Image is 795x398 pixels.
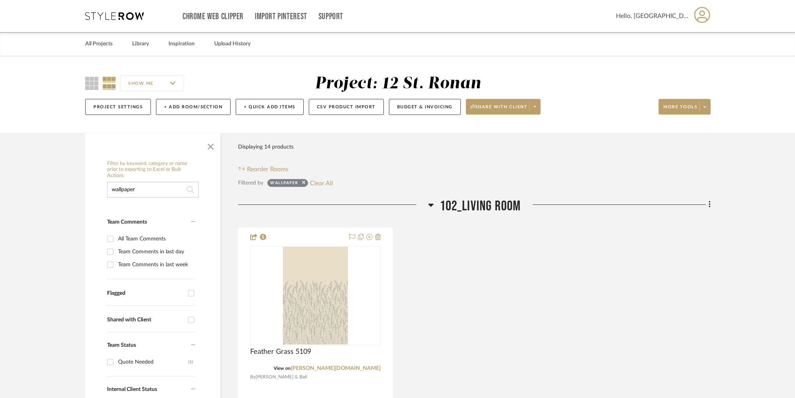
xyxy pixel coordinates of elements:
button: CSV Product Import [309,99,384,115]
a: [PERSON_NAME][DOMAIN_NAME] [291,366,381,371]
div: Shared with Client [107,317,184,323]
div: wallpaper [270,180,298,188]
span: Feather Grass 5109 [250,348,311,356]
button: Share with client [466,99,541,115]
div: Team Comments in last day [118,246,193,258]
div: Team Comments in last week [118,258,193,271]
div: (1) [188,356,193,368]
span: By [250,373,256,381]
a: Inspiration [168,39,195,49]
span: Hello, [GEOGRAPHIC_DATA] [616,11,688,21]
input: Search within 14 results [107,182,199,197]
div: Quote Needed [118,356,188,368]
button: Reorder Rooms [238,165,288,174]
span: Internal Client Status [107,387,157,392]
a: Library [132,39,149,49]
span: More tools [663,104,697,116]
span: View on [274,366,291,371]
button: Project Settings [85,99,151,115]
a: Chrome Web Clipper [183,13,244,20]
button: Close [203,137,218,153]
div: Flagged [107,290,184,297]
div: Filtered by [238,179,263,187]
a: Upload History [214,39,251,49]
a: Import Pinterest [255,13,307,20]
div: All Team Comments [118,233,193,245]
span: Team Status [107,342,136,348]
a: Support [319,13,343,20]
span: 102_Living Room [440,198,521,215]
h6: Filter by keyword, category or name prior to exporting to Excel or Bulk Actions [107,161,199,179]
button: Budget & Invoicing [389,99,461,115]
span: [PERSON_NAME] & Ball [256,373,307,381]
button: + Quick Add Items [236,99,304,115]
div: Project: 12 St. Ronan [315,75,481,92]
div: 0 [251,246,380,345]
button: Clear All [310,178,333,188]
div: Displaying 14 products [238,139,294,155]
button: More tools [659,99,711,115]
img: Feather Grass 5109 [283,247,348,344]
span: Team Comments [107,219,147,225]
span: Reorder Rooms [247,165,288,174]
span: Share with client [471,104,528,116]
button: + Add Room/Section [156,99,231,115]
a: All Projects [85,39,113,49]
